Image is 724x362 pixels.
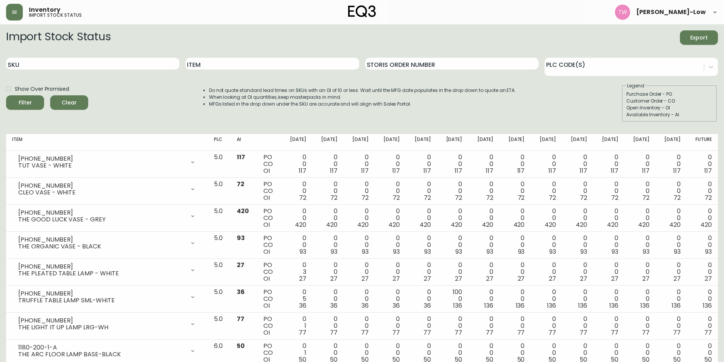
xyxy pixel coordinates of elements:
[537,181,556,201] div: 0 0
[381,289,400,309] div: 0 0
[263,235,275,255] div: PO CO
[56,98,82,107] span: Clear
[545,220,556,229] span: 420
[12,316,202,332] div: [PHONE_NUMBER]THE LIGHT IT UP LAMP LRG-WH
[208,232,231,259] td: 5.0
[568,181,587,201] div: 0 0
[263,316,275,336] div: PO CO
[518,193,525,202] span: 72
[580,328,587,337] span: 77
[263,274,270,283] span: OI
[673,193,681,202] span: 72
[486,274,493,283] span: 27
[381,208,400,228] div: 0 0
[287,289,306,309] div: 0 5
[662,262,681,282] div: 0 0
[299,301,306,310] span: 36
[299,247,306,256] span: 93
[318,181,337,201] div: 0 0
[287,208,306,228] div: 0 0
[29,13,82,17] h5: import stock status
[640,301,650,310] span: 136
[18,290,185,297] div: [PHONE_NUMBER]
[673,274,681,283] span: 27
[393,193,400,202] span: 72
[18,236,185,243] div: [PHONE_NUMBER]
[548,166,556,175] span: 117
[662,181,681,201] div: 0 0
[12,262,202,278] div: [PHONE_NUMBER]THE PLEATED TABLE LAMP - WHITE
[499,134,531,151] th: [DATE]
[474,181,493,201] div: 0 0
[18,270,185,277] div: THE PLEATED TABLE LAMP - WHITE
[626,104,713,111] div: Open Inventory - OI
[611,274,618,283] span: 27
[537,154,556,174] div: 0 0
[350,235,369,255] div: 0 0
[631,235,650,255] div: 0 0
[517,166,525,175] span: 117
[412,289,431,309] div: 0 0
[326,220,337,229] span: 420
[237,153,245,161] span: 117
[611,166,618,175] span: 117
[299,193,306,202] span: 72
[662,289,681,309] div: 0 0
[208,205,231,232] td: 5.0
[237,288,245,296] span: 36
[455,328,462,337] span: 77
[455,274,462,283] span: 27
[237,261,244,269] span: 27
[626,91,713,98] div: Purchase Order - PO
[505,235,524,255] div: 0 0
[263,193,270,202] span: OI
[208,134,231,151] th: PLC
[568,154,587,174] div: 0 0
[393,247,400,256] span: 93
[263,289,275,309] div: PO CO
[330,274,337,283] span: 27
[704,328,712,337] span: 77
[443,208,462,228] div: 0 0
[451,220,462,229] span: 420
[693,289,712,309] div: 0 0
[643,247,650,256] span: 93
[486,328,493,337] span: 77
[568,235,587,255] div: 0 0
[455,247,462,256] span: 93
[208,286,231,313] td: 5.0
[580,247,587,256] span: 93
[6,95,44,110] button: Filter
[299,274,306,283] span: 27
[703,301,712,310] span: 136
[612,247,618,256] span: 93
[330,328,337,337] span: 77
[549,193,556,202] span: 72
[662,316,681,336] div: 0 0
[669,220,681,229] span: 420
[19,98,32,107] div: Filter
[518,247,525,256] span: 93
[420,220,431,229] span: 420
[474,154,493,174] div: 0 0
[237,315,244,323] span: 77
[357,220,369,229] span: 420
[350,208,369,228] div: 0 0
[642,328,650,337] span: 77
[208,151,231,178] td: 5.0
[580,274,587,283] span: 27
[6,134,208,151] th: Item
[287,262,306,282] div: 0 3
[423,328,431,337] span: 77
[505,316,524,336] div: 0 0
[237,341,245,350] span: 50
[263,166,270,175] span: OI
[18,216,185,223] div: THE GOOD LUCK VASE - GREY
[518,274,525,283] span: 27
[611,328,618,337] span: 77
[295,220,306,229] span: 420
[392,166,400,175] span: 117
[208,259,231,286] td: 5.0
[388,220,400,229] span: 420
[662,208,681,228] div: 0 0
